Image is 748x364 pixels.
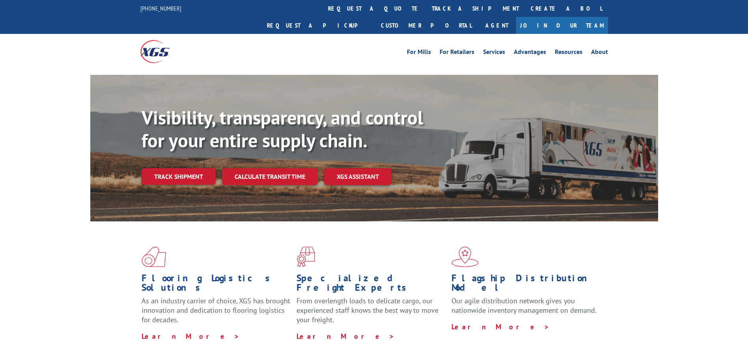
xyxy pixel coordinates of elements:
h1: Flagship Distribution Model [451,273,601,296]
a: Request a pickup [261,17,375,34]
a: Customer Portal [375,17,478,34]
a: Calculate transit time [222,168,318,185]
span: Our agile distribution network gives you nationwide inventory management on demand. [451,296,597,315]
a: [PHONE_NUMBER] [140,4,181,12]
h1: Specialized Freight Experts [297,273,446,296]
p: From overlength loads to delicate cargo, our experienced staff knows the best way to move your fr... [297,296,446,331]
h1: Flooring Logistics Solutions [142,273,291,296]
span: As an industry carrier of choice, XGS has brought innovation and dedication to flooring logistics... [142,296,290,324]
a: Track shipment [142,168,216,185]
a: Services [483,49,505,58]
img: xgs-icon-total-supply-chain-intelligence-red [142,247,166,267]
a: Learn More > [297,332,395,341]
a: Agent [478,17,516,34]
a: Resources [555,49,582,58]
b: Visibility, transparency, and control for your entire supply chain. [142,105,423,152]
a: XGS ASSISTANT [324,168,392,185]
img: xgs-icon-flagship-distribution-model-red [451,247,479,267]
a: About [591,49,608,58]
a: For Mills [407,49,431,58]
a: Advantages [514,49,546,58]
a: Learn More > [451,322,550,331]
img: xgs-icon-focused-on-flooring-red [297,247,315,267]
a: Learn More > [142,332,240,341]
a: Join Our Team [516,17,608,34]
a: For Retailers [440,49,474,58]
